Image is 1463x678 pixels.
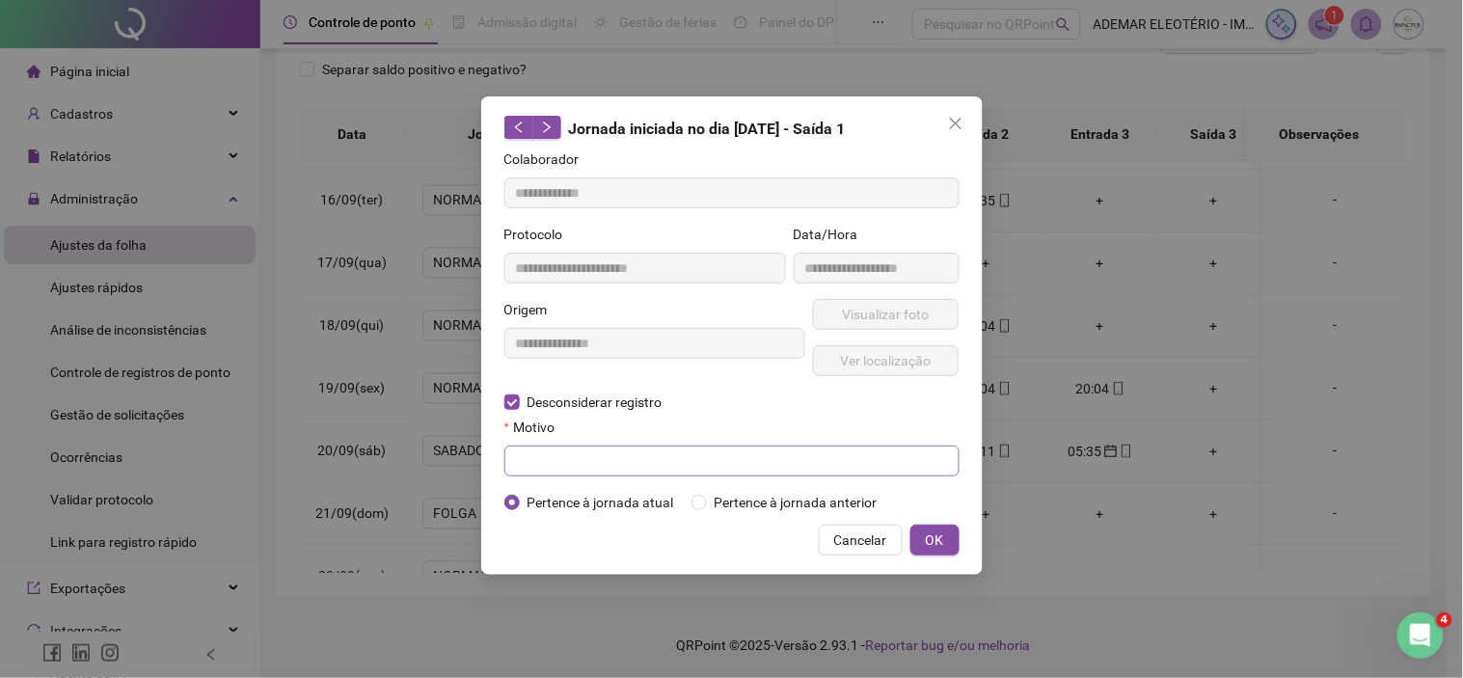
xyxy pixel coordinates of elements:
span: left [512,121,526,134]
span: Pertence à jornada anterior [707,492,885,513]
button: OK [910,525,960,556]
label: Colaborador [504,149,592,170]
iframe: Intercom live chat [1397,612,1444,659]
div: Jornada iniciada no dia [DATE] - Saída 1 [504,116,960,141]
span: Cancelar [834,529,887,551]
button: Ver localização [813,345,960,376]
button: Cancelar [819,525,903,556]
button: right [532,116,561,139]
button: Visualizar foto [813,299,960,330]
label: Data/Hora [794,224,871,245]
label: Origem [504,299,560,320]
label: Protocolo [504,224,576,245]
label: Motivo [504,417,567,438]
button: Close [940,108,971,139]
span: close [948,116,963,131]
span: Pertence à jornada atual [520,492,682,513]
span: Desconsiderar registro [520,392,670,413]
button: left [504,116,533,139]
span: OK [926,529,944,551]
span: right [540,121,554,134]
span: 4 [1437,612,1452,628]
